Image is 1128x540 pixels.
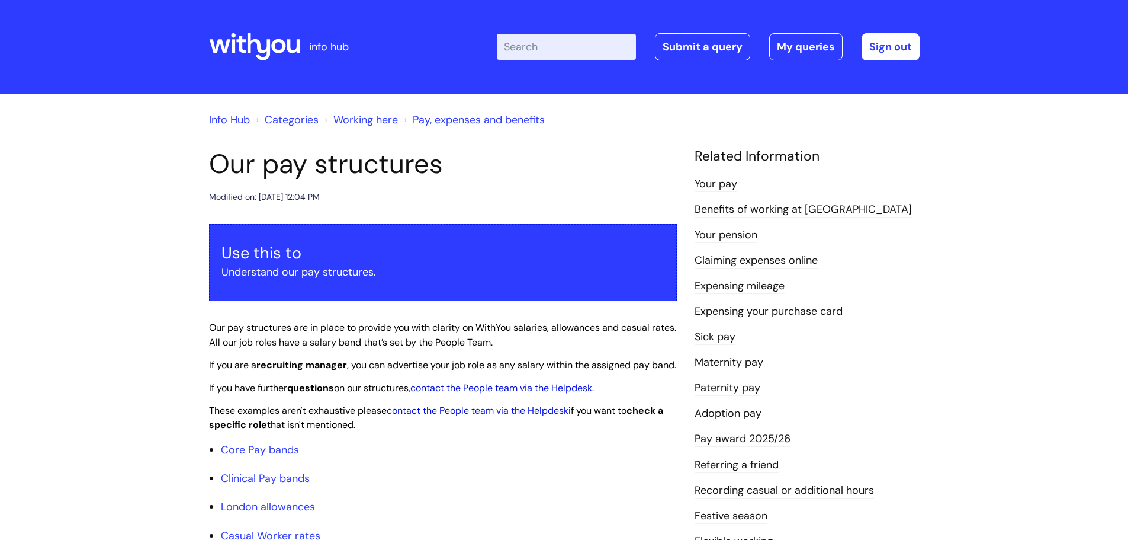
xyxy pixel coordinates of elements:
a: Sign out [862,33,920,60]
input: Search [497,34,636,60]
a: Paternity pay [695,381,760,396]
strong: questions [287,382,334,394]
a: Expensing your purchase card [695,304,843,319]
a: Referring a friend [695,458,779,473]
div: | - [497,33,920,60]
a: Your pay [695,177,737,192]
a: London allowances [221,500,315,514]
a: Expensing mileage [695,279,785,294]
a: contact the People team via the Helpdesk [410,382,592,394]
a: Claiming expenses online [695,253,818,269]
a: Core Pay bands [221,443,299,457]
a: My queries [769,33,843,60]
span: Our pay structures are in place to provide you with clarity on WithYou salaries, allowances and c... [209,321,676,349]
strong: recruiting manager [256,359,347,371]
a: Categories [265,113,319,127]
a: Festive season [695,509,767,524]
a: Benefits of working at [GEOGRAPHIC_DATA] [695,202,912,218]
li: Working here [322,110,398,129]
a: Pay award 2025/26 [695,432,790,447]
a: Recording casual or additional hours [695,483,874,499]
a: Maternity pay [695,355,763,370]
a: Adoption pay [695,406,761,421]
a: Pay, expenses and benefits [413,113,545,127]
span: These examples aren't exhaustive please if you want to that isn't mentioned. [209,404,663,432]
a: Working here [333,113,398,127]
p: Understand our pay structures. [221,263,664,282]
a: Clinical Pay bands [221,471,310,485]
a: Submit a query [655,33,750,60]
h1: Our pay structures [209,148,677,180]
h3: Use this to [221,244,664,263]
a: Your pension [695,228,757,243]
a: Sick pay [695,330,735,345]
a: Info Hub [209,113,250,127]
li: Solution home [253,110,319,129]
span: If you are a , you can advertise your job role as any salary within the assigned pay band. [209,359,676,371]
a: contact the People team via the Helpdesk [387,404,568,417]
span: If you have further on our structures, . [209,382,594,394]
h4: Related Information [695,148,920,165]
li: Pay, expenses and benefits [401,110,545,129]
p: info hub [309,37,349,56]
div: Modified on: [DATE] 12:04 PM [209,190,320,205]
